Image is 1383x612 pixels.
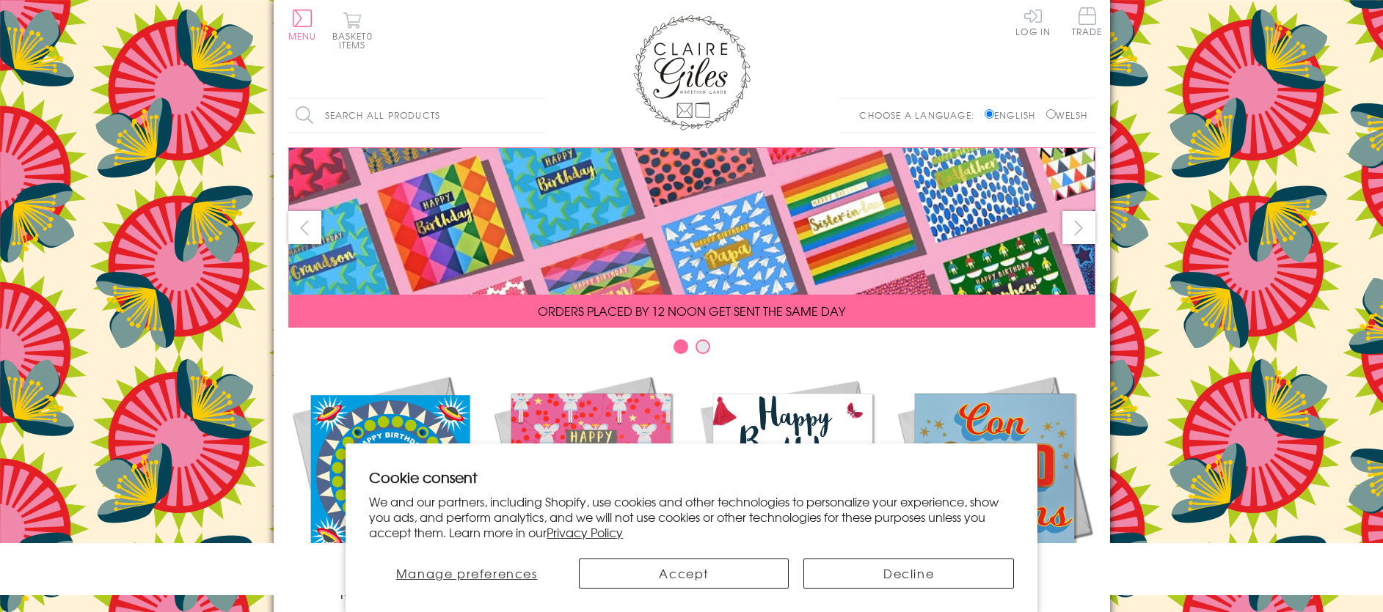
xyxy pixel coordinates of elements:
[547,523,623,541] a: Privacy Policy
[803,558,1013,589] button: Decline
[985,108,1043,122] label: English
[1015,7,1051,36] a: Log In
[985,109,994,119] input: English
[490,372,692,602] a: Christmas
[1062,211,1095,244] button: next
[288,339,1095,361] div: Carousel Pagination
[692,372,894,602] a: Birthdays
[894,372,1095,602] a: Academic
[1046,109,1056,119] input: Welsh
[859,108,982,122] p: Choose a language:
[288,372,490,602] a: New Releases
[396,564,538,582] span: Manage preferences
[1072,7,1103,39] a: Trade
[633,15,751,130] img: Claire Giles Greetings Cards
[1072,7,1103,36] span: Trade
[288,29,317,43] span: Menu
[579,558,789,589] button: Accept
[538,302,845,320] span: ORDERS PLACED BY 12 NOON GET SENT THE SAME DAY
[288,10,317,40] button: Menu
[1046,108,1088,122] label: Welsh
[339,29,373,51] span: 0 items
[674,339,688,354] button: Carousel Page 1 (Current Slide)
[369,558,564,589] button: Manage preferences
[332,12,373,49] button: Basket0 items
[530,99,545,132] input: Search
[696,339,710,354] button: Carousel Page 2
[288,99,545,132] input: Search all products
[369,494,1014,539] p: We and our partners, including Shopify, use cookies and other technologies to personalize your ex...
[288,211,321,244] button: prev
[369,467,1014,487] h2: Cookie consent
